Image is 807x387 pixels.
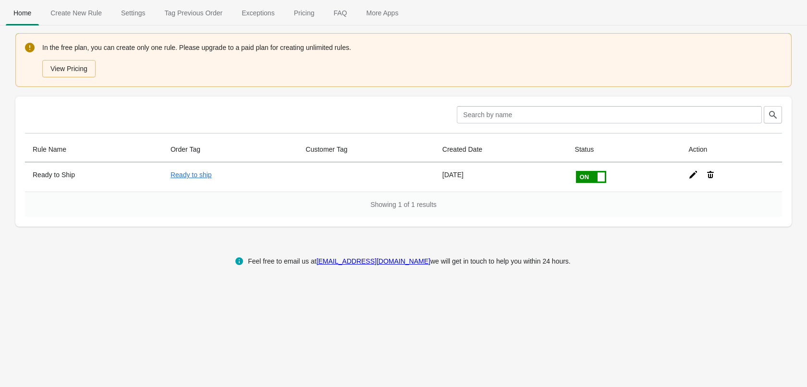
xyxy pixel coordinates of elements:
td: [DATE] [435,162,567,192]
span: Settings [113,4,153,22]
th: Action [681,137,782,162]
span: More Apps [358,4,406,22]
span: Exceptions [234,4,282,22]
th: Ready to Ship [25,162,163,192]
th: Rule Name [25,137,163,162]
span: Pricing [286,4,322,22]
span: Home [6,4,39,22]
input: Search by name [457,106,762,123]
div: In the free plan, you can create only one rule. Please upgrade to a paid plan for creating unlimi... [42,42,782,78]
div: Showing 1 of 1 results [25,192,782,217]
button: View Pricing [42,60,96,77]
a: [EMAIL_ADDRESS][DOMAIN_NAME] [317,257,430,265]
button: Home [4,0,41,25]
th: Customer Tag [298,137,434,162]
a: Ready to ship [171,171,212,179]
button: Create_New_Rule [41,0,111,25]
div: Feel free to email us at we will get in touch to help you within 24 hours. [248,255,571,267]
span: FAQ [326,4,355,22]
button: Settings [111,0,155,25]
th: Order Tag [163,137,298,162]
th: Status [567,137,681,162]
span: Create New Rule [43,4,110,22]
span: Tag Previous Order [157,4,231,22]
th: Created Date [435,137,567,162]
